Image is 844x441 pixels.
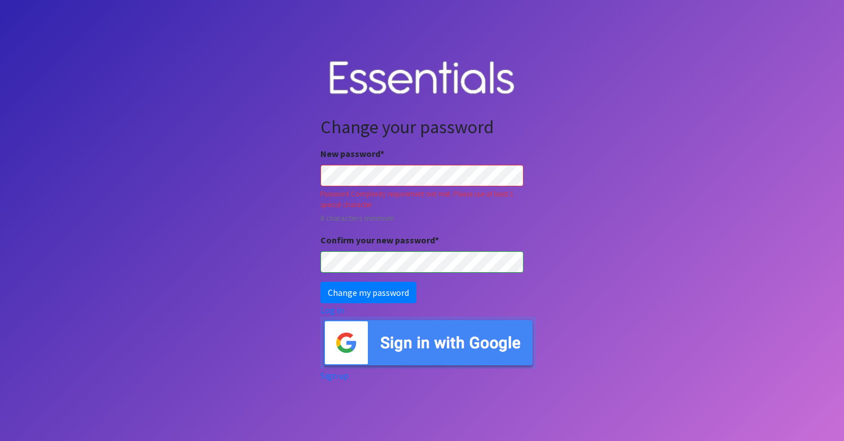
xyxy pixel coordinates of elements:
[435,234,439,246] abbr: required
[320,212,524,224] small: 8 characters minimum
[320,282,416,303] input: Change my password
[320,317,536,369] img: Sign in with Google
[380,148,384,159] abbr: required
[320,370,349,381] a: Sign up
[320,147,384,160] label: New password
[320,50,524,108] img: Human Essentials
[320,116,524,138] h2: Change your password
[320,233,439,247] label: Confirm your new password
[320,189,524,210] div: Password Complexity requirement not met. Please use at least 1 special character
[320,304,344,316] a: Log in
